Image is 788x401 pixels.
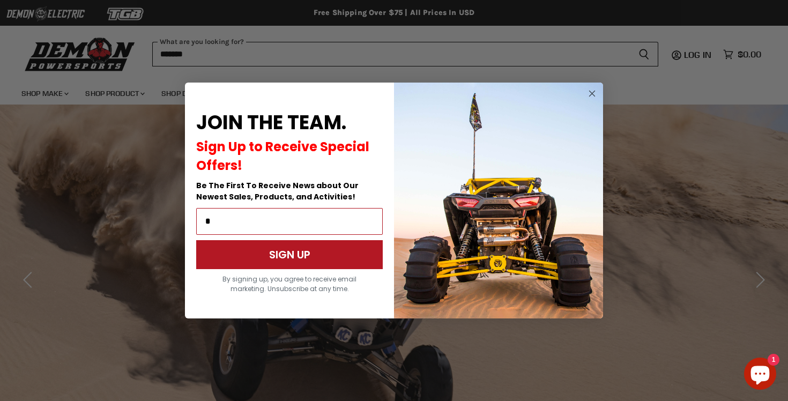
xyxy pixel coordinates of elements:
span: Be The First To Receive News about Our Newest Sales, Products, and Activities! [196,180,359,202]
inbox-online-store-chat: Shopify online store chat [741,358,779,392]
button: Close dialog [585,87,599,100]
span: By signing up, you agree to receive email marketing. Unsubscribe at any time. [222,274,356,293]
span: Sign Up to Receive Special Offers! [196,138,369,174]
input: Email Address [196,208,383,235]
img: a9095488-b6e7-41ba-879d-588abfab540b.jpeg [394,83,603,318]
button: SIGN UP [196,240,383,269]
span: JOIN THE TEAM. [196,109,346,136]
